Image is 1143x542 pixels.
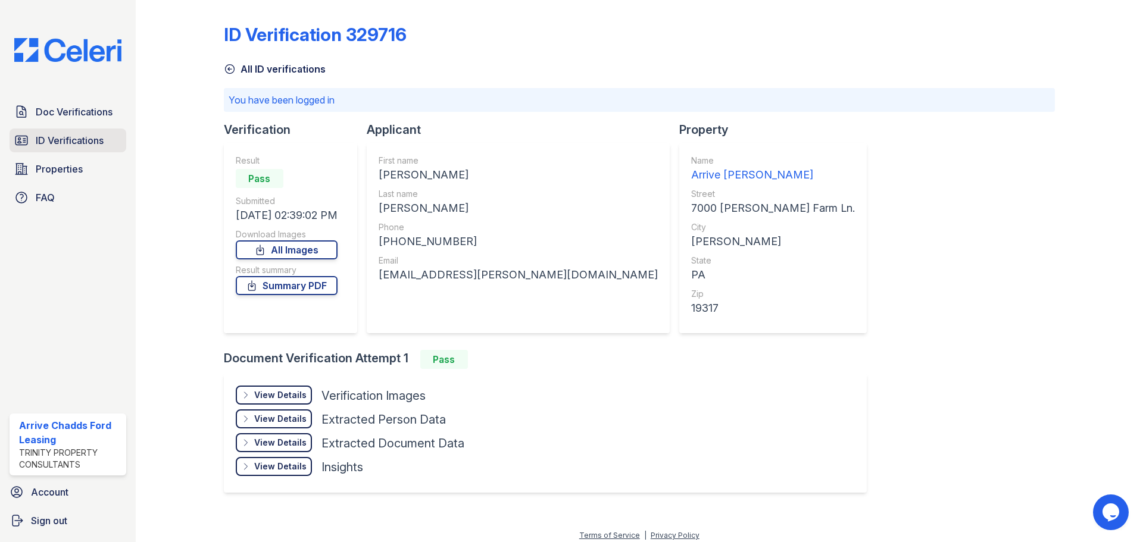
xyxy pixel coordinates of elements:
[691,167,855,183] div: Arrive [PERSON_NAME]
[224,62,326,76] a: All ID verifications
[236,240,338,259] a: All Images
[691,200,855,217] div: 7000 [PERSON_NAME] Farm Ln.
[691,221,855,233] div: City
[36,190,55,205] span: FAQ
[5,509,131,532] a: Sign out
[10,186,126,209] a: FAQ
[236,155,338,167] div: Result
[254,460,307,472] div: View Details
[321,387,426,404] div: Verification Images
[691,288,855,300] div: Zip
[19,447,121,471] div: Trinity Property Consultants
[224,121,367,138] div: Verification
[10,100,126,124] a: Doc Verifications
[691,300,855,317] div: 19317
[379,233,658,250] div: [PHONE_NUMBER]
[236,195,338,207] div: Submitted
[5,480,131,504] a: Account
[691,188,855,200] div: Street
[5,38,131,62] img: CE_Logo_Blue-a8612792a0a2168367f1c8372b55b34899dd931a85d93a1a3d3e32e68fde9ad4.png
[236,169,283,188] div: Pass
[10,129,126,152] a: ID Verifications
[36,162,83,176] span: Properties
[236,228,338,240] div: Download Images
[1093,494,1131,530] iframe: chat widget
[31,485,68,499] span: Account
[19,418,121,447] div: Arrive Chadds Ford Leasing
[691,267,855,283] div: PA
[379,155,658,167] div: First name
[691,155,855,183] a: Name Arrive [PERSON_NAME]
[321,435,464,452] div: Extracted Document Data
[10,157,126,181] a: Properties
[379,255,658,267] div: Email
[379,188,658,200] div: Last name
[379,167,658,183] div: [PERSON_NAME]
[229,93,1050,107] p: You have been logged in
[321,411,446,428] div: Extracted Person Data
[31,513,67,528] span: Sign out
[644,531,647,540] div: |
[651,531,699,540] a: Privacy Policy
[236,276,338,295] a: Summary PDF
[236,264,338,276] div: Result summary
[691,255,855,267] div: State
[367,121,679,138] div: Applicant
[679,121,876,138] div: Property
[224,350,876,369] div: Document Verification Attempt 1
[321,459,363,475] div: Insights
[236,207,338,224] div: [DATE] 02:39:02 PM
[379,200,658,217] div: [PERSON_NAME]
[224,24,407,45] div: ID Verification 329716
[691,155,855,167] div: Name
[254,413,307,425] div: View Details
[579,531,640,540] a: Terms of Service
[379,267,658,283] div: [EMAIL_ADDRESS][PERSON_NAME][DOMAIN_NAME]
[36,133,104,148] span: ID Verifications
[420,350,468,369] div: Pass
[254,437,307,449] div: View Details
[379,221,658,233] div: Phone
[36,105,113,119] span: Doc Verifications
[254,389,307,401] div: View Details
[691,233,855,250] div: [PERSON_NAME]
